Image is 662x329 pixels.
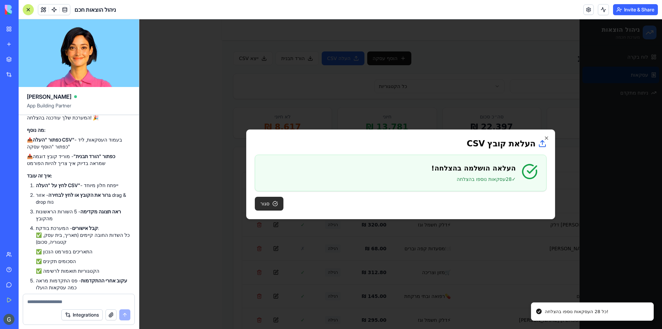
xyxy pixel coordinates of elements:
[36,192,131,205] li: - אזור drag & drop נוח
[36,248,131,255] li: ✅ התאריכים בפורמט הנכון
[74,6,116,14] span: ניהול הוצאות חכם
[36,232,131,245] li: ✅ כל השדות החובה קיימים (תאריך, בית עסק, קטגוריה, סכום)
[5,5,48,14] img: logo
[116,119,407,130] h2: העלאת קובץ CSV
[27,136,131,150] p: 📤 - בעמוד העסקאות, ליד כפתור "הוסף עסקה"
[33,137,74,143] strong: כפתור "העלה CSV"
[36,182,131,189] li: - ייפתח חלון מיוחד
[80,209,121,214] strong: ראה תצוגה מקדימה
[3,314,14,325] img: ACg8ocJh8S8KHPE7H5A_ovVCZxxrP21whCCW4hlpnAkGUnwonr4SGg=s96-c
[48,192,111,198] strong: גרור את הקובץ או לחץ לבחירה
[36,277,131,291] li: - פס התקדמות מראה כמה עסקאות הועלו
[27,127,131,134] h3: מה נוסף:
[72,225,98,231] strong: קבל אישורים
[36,258,131,265] li: ✅ הסכומים תקינים
[27,102,131,115] span: App Building Partner
[36,208,131,222] li: - 5 השורות הראשונות מהקובץ
[36,268,131,274] li: ✅ הקטגוריות תואמות לרשימה
[36,225,131,274] li: - המערכת בודקת:
[73,153,115,159] strong: כפתור "הורד תבנית"
[61,309,103,320] button: Integrations
[27,172,131,179] h3: איך זה עובד:
[292,144,377,154] h3: העלאה הושלמה בהצלחה!
[27,93,71,101] span: [PERSON_NAME]
[292,156,377,163] p: ✓ 28 עסקאות נוספו בהצלחה
[27,114,131,121] p: המערכת שלך עודכנה בהצלחה! 🎉
[27,153,131,167] p: 📥 - מוריד קובץ דוגמה שמראה בדיוק איך צריך להיות הפורמט
[81,278,127,283] strong: עקוב אחרי ההתקדמות
[116,177,144,191] button: סגור
[613,4,658,15] button: Invite & Share
[36,182,80,188] strong: לחץ על "העלה CSV"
